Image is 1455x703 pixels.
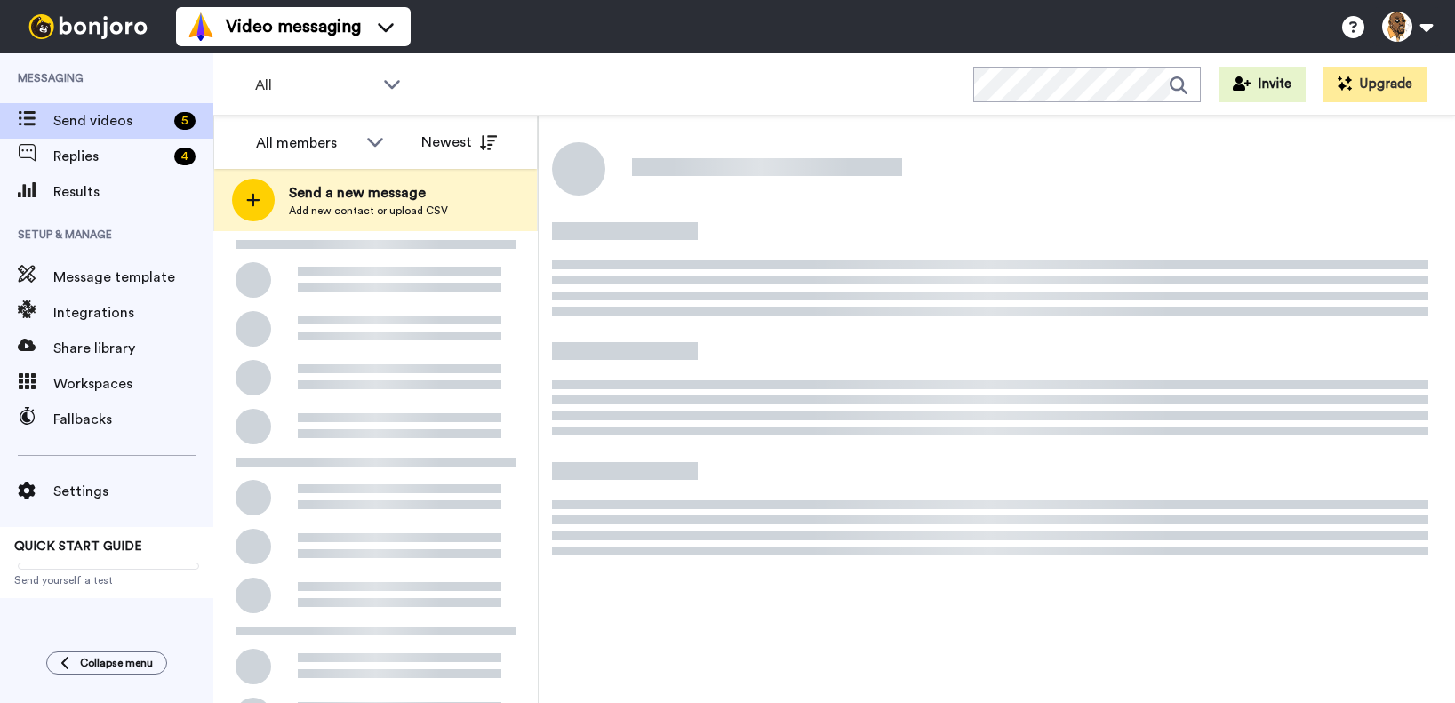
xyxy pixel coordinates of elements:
span: Add new contact or upload CSV [289,204,448,218]
span: Send yourself a test [14,573,199,587]
span: Fallbacks [53,409,213,430]
span: Message template [53,267,213,288]
span: All [255,75,374,96]
span: Video messaging [226,14,361,39]
button: Upgrade [1323,67,1427,102]
span: QUICK START GUIDE [14,540,142,553]
div: 4 [174,148,196,165]
button: Collapse menu [46,651,167,675]
span: Settings [53,481,213,502]
span: Send a new message [289,182,448,204]
div: All members [256,132,357,154]
img: bj-logo-header-white.svg [21,14,155,39]
span: Share library [53,338,213,359]
img: vm-color.svg [187,12,215,41]
span: Workspaces [53,373,213,395]
span: Replies [53,146,167,167]
span: Results [53,181,213,203]
button: Invite [1219,67,1306,102]
span: Send videos [53,110,167,132]
span: Collapse menu [80,656,153,670]
button: Newest [408,124,510,160]
span: Integrations [53,302,213,324]
div: 5 [174,112,196,130]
